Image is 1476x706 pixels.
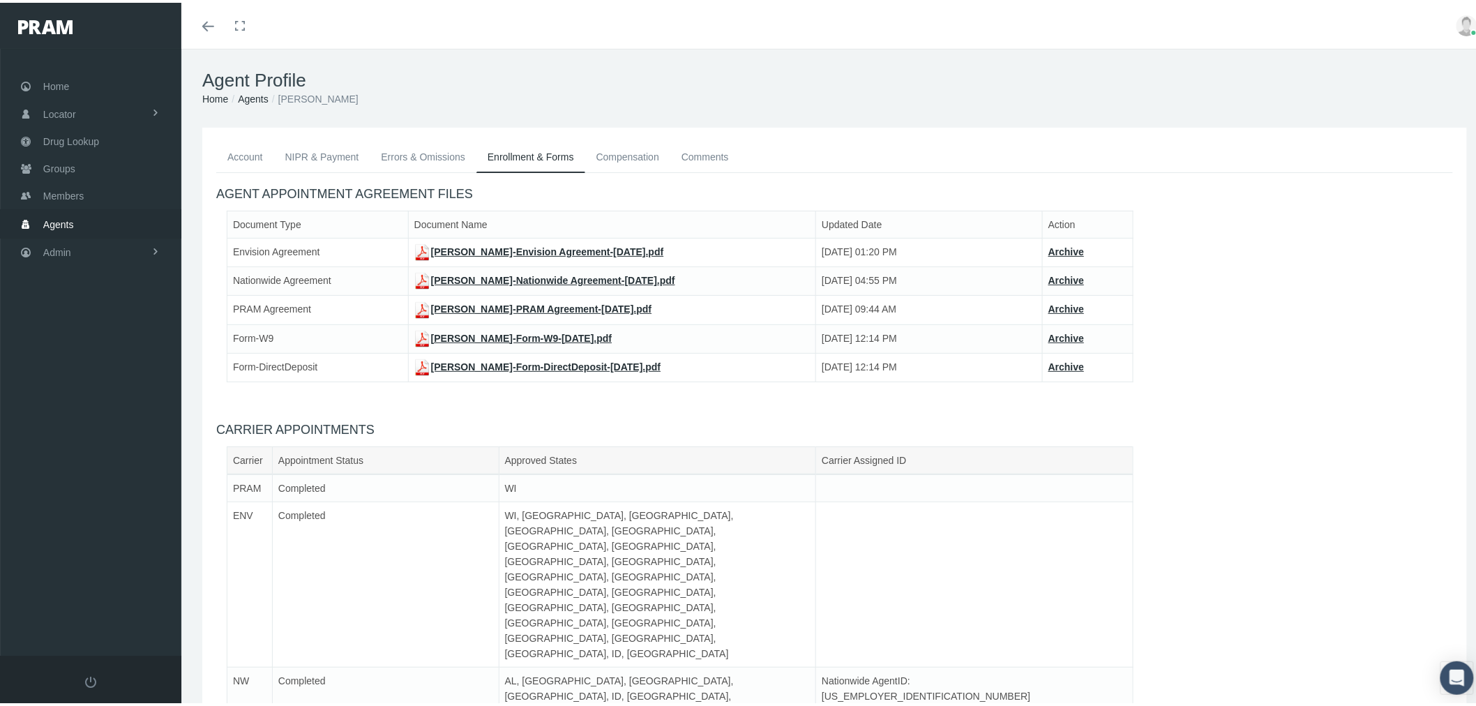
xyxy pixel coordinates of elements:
[1048,272,1084,283] a: Archive
[274,139,370,170] a: NIPR & Payment
[227,293,409,322] td: PRAM Agreement
[816,293,1043,322] td: [DATE] 09:44 AM
[816,235,1043,264] td: [DATE] 01:20 PM
[202,67,1467,89] h1: Agent Profile
[227,472,273,500] td: PRAM
[585,139,670,170] a: Compensation
[272,444,499,472] th: Appointment Status
[816,264,1043,293] td: [DATE] 04:55 PM
[216,420,1453,435] h4: CARRIER APPOINTMENTS
[43,180,84,206] span: Members
[414,299,431,316] img: pdf.png
[202,91,228,102] a: Home
[43,98,76,125] span: Locator
[269,89,359,104] li: [PERSON_NAME]
[414,328,431,345] img: pdf.png
[414,330,612,341] a: [PERSON_NAME]-Form-W9-[DATE].pdf
[227,235,409,264] td: Envision Agreement
[408,208,815,235] th: Document Name
[43,236,71,263] span: Admin
[216,139,274,170] a: Account
[227,350,409,379] td: Form-DirectDeposit
[272,472,499,500] td: Completed
[499,472,816,500] td: WI
[227,444,273,472] th: Carrier
[414,241,431,258] img: pdf.png
[476,139,585,170] a: Enrollment & Forms
[18,17,73,31] img: PRAM_20_x_78.png
[272,499,499,664] td: Completed
[414,272,675,283] a: [PERSON_NAME]-Nationwide Agreement-[DATE].pdf
[1048,359,1084,370] a: Archive
[1048,330,1084,341] a: Archive
[43,70,69,97] span: Home
[43,153,75,179] span: Groups
[216,184,1453,200] h4: AGENT APPOINTMENT AGREEMENT FILES
[227,208,409,235] th: Document Type
[43,209,74,235] span: Agents
[499,444,816,472] th: Approved States
[816,208,1043,235] th: Updated Date
[816,350,1043,379] td: [DATE] 12:14 PM
[227,499,273,664] td: ENV
[1048,301,1084,312] a: Archive
[1042,208,1133,235] th: Action
[227,264,409,293] td: Nationwide Agreement
[414,359,661,370] a: [PERSON_NAME]-Form-DirectDeposit-[DATE].pdf
[414,301,652,312] a: [PERSON_NAME]-PRAM Agreement-[DATE].pdf
[370,139,476,170] a: Errors & Omissions
[414,270,431,287] img: pdf.png
[1440,659,1474,692] div: Open Intercom Messenger
[414,356,431,373] img: pdf.png
[227,322,409,350] td: Form-W9
[238,91,269,102] a: Agents
[499,499,816,664] td: WI, [GEOGRAPHIC_DATA], [GEOGRAPHIC_DATA], [GEOGRAPHIC_DATA], [GEOGRAPHIC_DATA], [GEOGRAPHIC_DATA]...
[414,243,664,255] a: [PERSON_NAME]-Envision Agreement-[DATE].pdf
[1048,243,1084,255] a: Archive
[43,126,99,152] span: Drug Lookup
[670,139,740,170] a: Comments
[811,670,1002,701] div: Nationwide AgentID:[US_EMPLOYER_IDENTIFICATION_NUMBER]
[816,444,1134,472] th: Carrier Assigned ID
[816,322,1043,350] td: [DATE] 12:14 PM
